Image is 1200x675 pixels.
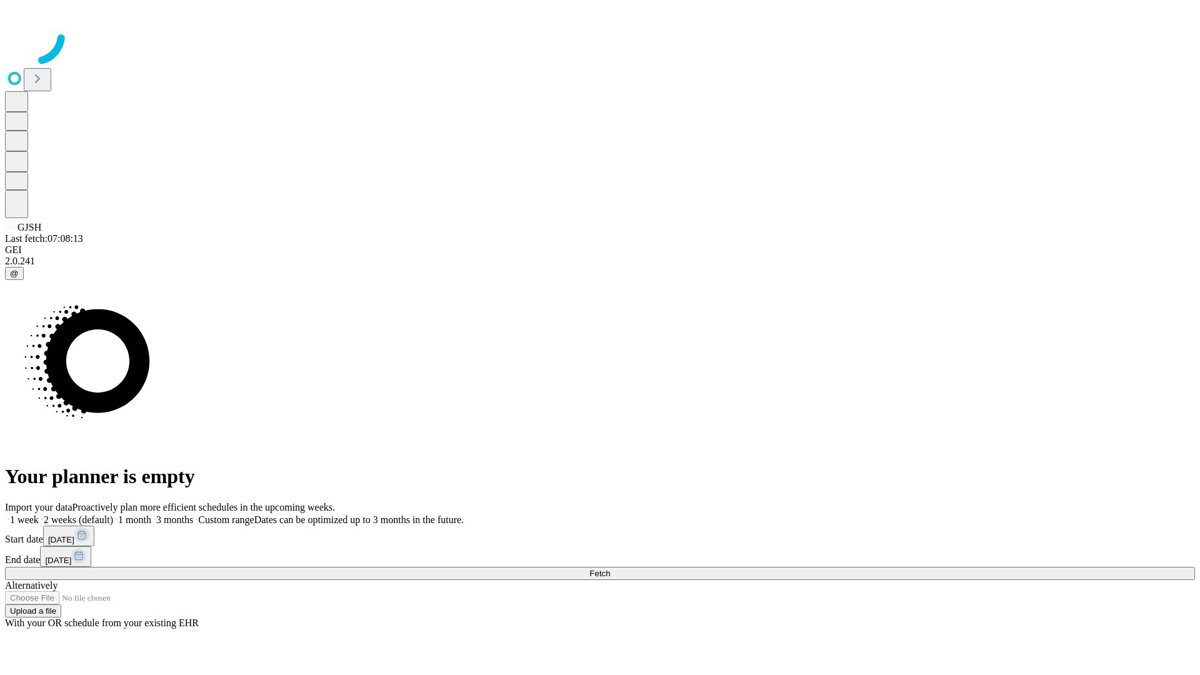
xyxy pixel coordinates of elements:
[5,546,1195,567] div: End date
[44,514,113,525] span: 2 weeks (default)
[5,502,72,512] span: Import your data
[198,514,254,525] span: Custom range
[5,267,24,280] button: @
[5,233,83,244] span: Last fetch: 07:08:13
[589,569,610,578] span: Fetch
[5,617,199,628] span: With your OR schedule from your existing EHR
[10,514,39,525] span: 1 week
[5,580,57,591] span: Alternatively
[254,514,464,525] span: Dates can be optimized up to 3 months in the future.
[5,526,1195,546] div: Start date
[156,514,193,525] span: 3 months
[17,222,41,232] span: GJSH
[5,244,1195,256] div: GEI
[118,514,151,525] span: 1 month
[5,604,61,617] button: Upload a file
[5,256,1195,267] div: 2.0.241
[72,502,335,512] span: Proactively plan more efficient schedules in the upcoming weeks.
[48,535,74,544] span: [DATE]
[5,567,1195,580] button: Fetch
[40,546,91,567] button: [DATE]
[10,269,19,278] span: @
[45,556,71,565] span: [DATE]
[43,526,94,546] button: [DATE]
[5,465,1195,488] h1: Your planner is empty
